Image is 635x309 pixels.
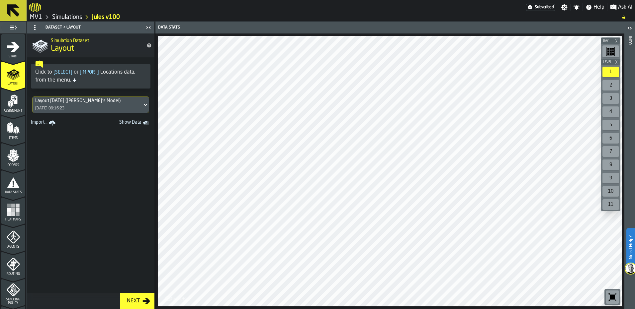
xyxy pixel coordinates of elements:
[602,120,619,130] div: 5
[155,22,624,33] header: Data Stats
[1,191,25,194] span: Data Stats
[35,68,146,84] div: Click to or Locations data, from the menu.
[602,106,619,117] div: 4
[627,35,632,307] div: Info
[601,79,620,92] div: button-toolbar-undefined
[32,96,149,113] div: DropdownMenuValue-323a8f6c-df79-433d-9996-a4c1cb3e89c7[DATE] 09:16:23
[601,59,620,65] button: button-
[157,25,391,30] div: Data Stats
[535,5,554,10] span: Subscribed
[27,33,154,57] div: title-Layout
[71,70,72,75] span: ]
[601,65,620,79] div: button-toolbar-undefined
[1,143,25,169] li: menu Orders
[627,229,634,266] label: Need Help?
[51,43,74,54] span: Layout
[607,292,618,302] svg: Reset zoom and position
[28,118,59,128] a: link-to-/wh/i/3ccf57d1-1e0c-4a81-a3bb-c2011c5f0d50/import/layout/
[602,133,619,144] div: 6
[51,37,141,43] h2: Sub Title
[593,3,604,11] span: Help
[604,289,620,305] div: button-toolbar-undefined
[1,224,25,251] li: menu Agents
[29,13,632,21] nav: Breadcrumb
[602,146,619,157] div: 7
[1,279,25,305] li: menu Stacking Policy
[92,14,120,21] a: link-to-/wh/i/3ccf57d1-1e0c-4a81-a3bb-c2011c5f0d50/simulations/f0cee1e6-46d7-4697-9f2c-6ed035c8e141
[625,23,634,35] label: button-toggle-Open
[602,80,619,91] div: 2
[35,98,139,103] div: DropdownMenuValue-323a8f6c-df79-433d-9996-a4c1cb3e89c7
[558,4,570,11] label: button-toggle-Settings
[601,132,620,145] div: button-toolbar-undefined
[78,70,100,75] span: Import
[624,22,635,309] header: Info
[601,198,620,211] div: button-toolbar-undefined
[602,186,619,197] div: 10
[583,3,607,11] label: button-toggle-Help
[1,89,25,115] li: menu Assignment
[1,163,25,167] span: Orders
[159,292,197,305] a: logo-header
[1,218,25,221] span: Heatmaps
[144,24,153,31] label: button-toggle-Close me
[607,3,635,11] label: button-toggle-Ask AI
[93,118,153,128] a: toggle-dataset-table-Show Data
[601,118,620,132] div: button-toolbar-undefined
[571,4,583,11] label: button-toggle-Notifications
[1,197,25,224] li: menu Heatmaps
[601,158,620,171] div: button-toolbar-undefined
[120,293,154,309] button: button-Next
[29,1,41,13] a: logo-header
[1,34,25,61] li: menu Start
[124,297,142,305] div: Next
[601,44,620,59] div: button-toolbar-undefined
[53,70,55,75] span: [
[80,70,81,75] span: [
[601,105,620,118] div: button-toolbar-undefined
[1,109,25,113] span: Assignment
[1,245,25,249] span: Agents
[601,145,620,158] div: button-toolbar-undefined
[602,39,613,43] span: Bay
[97,70,99,75] span: ]
[28,22,144,33] div: Dataset > Layout
[602,159,619,170] div: 8
[1,116,25,142] li: menu Items
[602,67,619,77] div: 1
[52,14,82,21] a: link-to-/wh/i/3ccf57d1-1e0c-4a81-a3bb-c2011c5f0d50
[526,4,555,11] a: link-to-/wh/i/3ccf57d1-1e0c-4a81-a3bb-c2011c5f0d50/settings/billing
[1,55,25,58] span: Start
[601,37,620,44] button: button-
[1,252,25,278] li: menu Routing
[1,170,25,197] li: menu Data Stats
[1,298,25,305] span: Stacking Policy
[52,70,74,75] span: Select
[1,272,25,276] span: Routing
[1,61,25,88] li: menu Layout
[96,120,141,126] span: Show Data
[1,136,25,140] span: Items
[601,171,620,185] div: button-toolbar-undefined
[601,185,620,198] div: button-toolbar-undefined
[602,93,619,104] div: 3
[526,4,555,11] div: Menu Subscription
[602,199,619,210] div: 11
[602,60,613,64] span: Level
[1,82,25,86] span: Layout
[618,3,632,11] span: Ask AI
[35,106,64,111] div: [DATE] 09:16:23
[602,173,619,183] div: 9
[30,14,42,21] a: link-to-/wh/i/3ccf57d1-1e0c-4a81-a3bb-c2011c5f0d50
[601,92,620,105] div: button-toolbar-undefined
[1,23,25,32] label: button-toggle-Toggle Full Menu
